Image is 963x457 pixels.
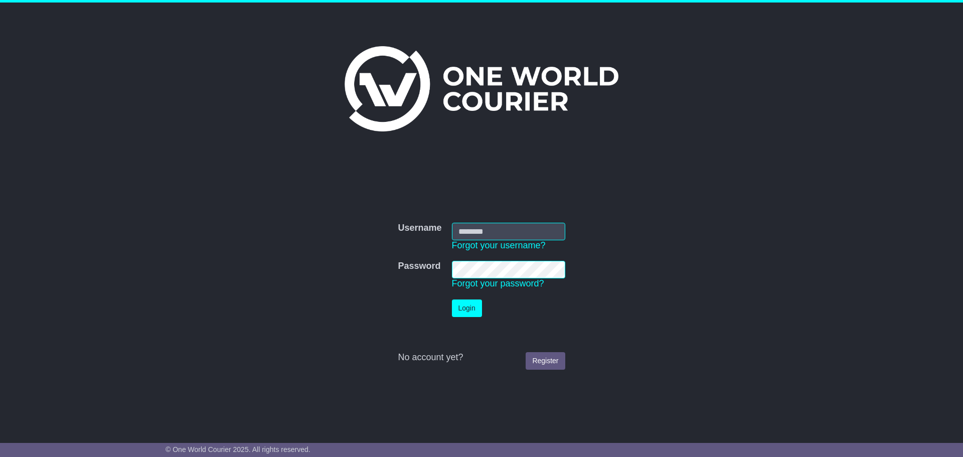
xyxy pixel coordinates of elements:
label: Password [398,261,440,272]
span: © One World Courier 2025. All rights reserved. [166,445,310,453]
button: Login [452,299,482,317]
img: One World [345,46,618,131]
a: Forgot your password? [452,278,544,288]
label: Username [398,223,441,234]
a: Register [526,352,565,370]
div: No account yet? [398,352,565,363]
a: Forgot your username? [452,240,546,250]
